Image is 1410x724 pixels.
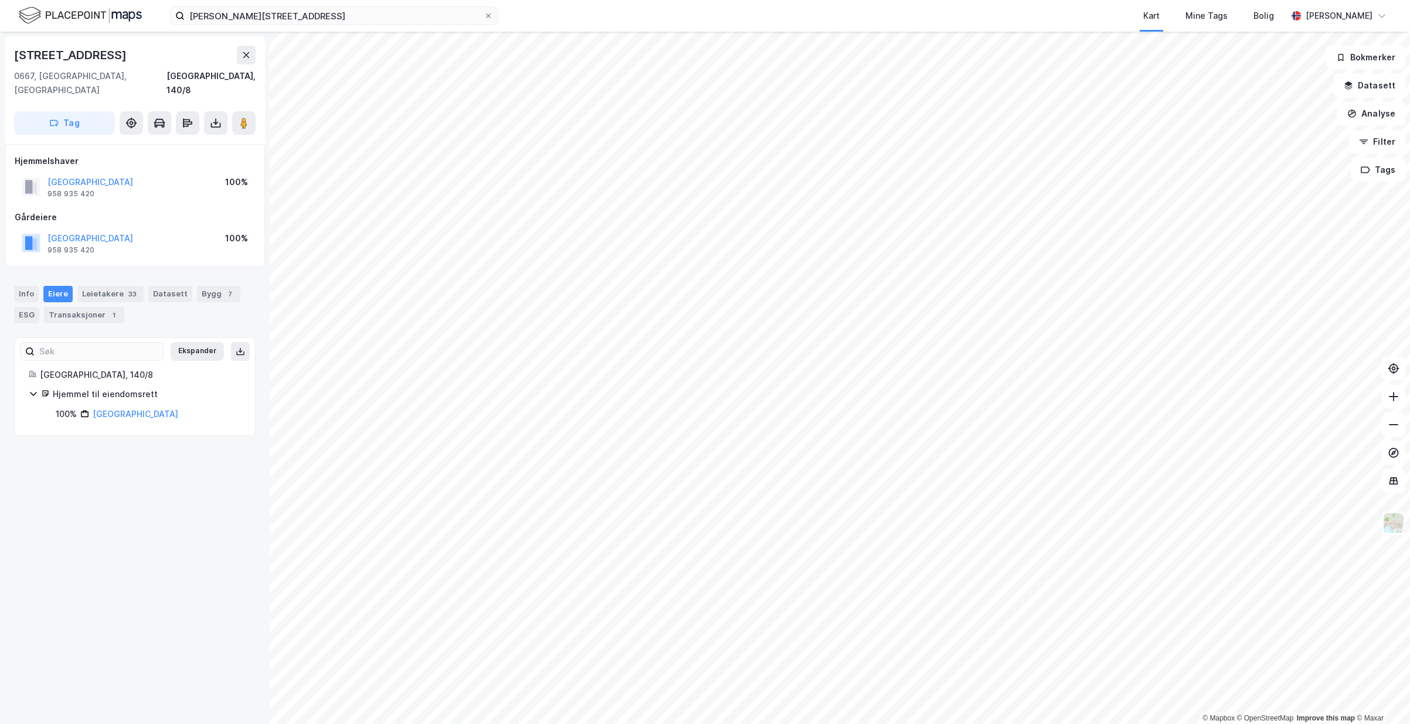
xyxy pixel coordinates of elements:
div: [PERSON_NAME] [1306,9,1372,23]
div: Datasett [148,286,192,302]
a: Improve this map [1297,714,1355,722]
div: Info [14,286,39,302]
div: Eiere [43,286,73,302]
div: 958 935 420 [47,189,94,199]
div: [GEOGRAPHIC_DATA], 140/8 [167,69,256,97]
div: Transaksjoner [44,307,124,323]
div: Bygg [197,286,240,302]
div: [GEOGRAPHIC_DATA], 140/8 [40,368,241,382]
div: ESG [14,307,39,323]
div: Bolig [1253,9,1274,23]
div: 1 [108,309,120,321]
div: Gårdeiere [15,210,255,224]
a: [GEOGRAPHIC_DATA] [93,409,178,419]
button: Datasett [1334,74,1405,97]
button: Bokmerker [1326,46,1405,69]
a: OpenStreetMap [1237,714,1294,722]
input: Søk [35,343,163,360]
div: Mine Tags [1185,9,1228,23]
iframe: Chat Widget [1351,668,1410,724]
button: Tag [14,111,115,135]
div: 958 935 420 [47,245,94,255]
img: logo.f888ab2527a4732fd821a326f86c7f29.svg [19,5,142,26]
div: Hjemmelshaver [15,154,255,168]
button: Ekspander [171,342,224,361]
div: 100% [56,407,77,421]
div: 7 [224,288,236,300]
div: 33 [126,288,139,300]
img: Z [1382,512,1405,534]
button: Filter [1349,130,1405,153]
div: 100% [225,175,248,189]
div: 0667, [GEOGRAPHIC_DATA], [GEOGRAPHIC_DATA] [14,69,167,97]
input: Søk på adresse, matrikkel, gårdeiere, leietakere eller personer [185,7,484,25]
button: Tags [1351,158,1405,182]
button: Analyse [1337,102,1405,125]
div: Leietakere [77,286,144,302]
div: [STREET_ADDRESS] [14,46,129,64]
div: 100% [225,231,248,245]
a: Mapbox [1202,714,1235,722]
div: Kart [1143,9,1160,23]
div: Hjemmel til eiendomsrett [53,387,241,401]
